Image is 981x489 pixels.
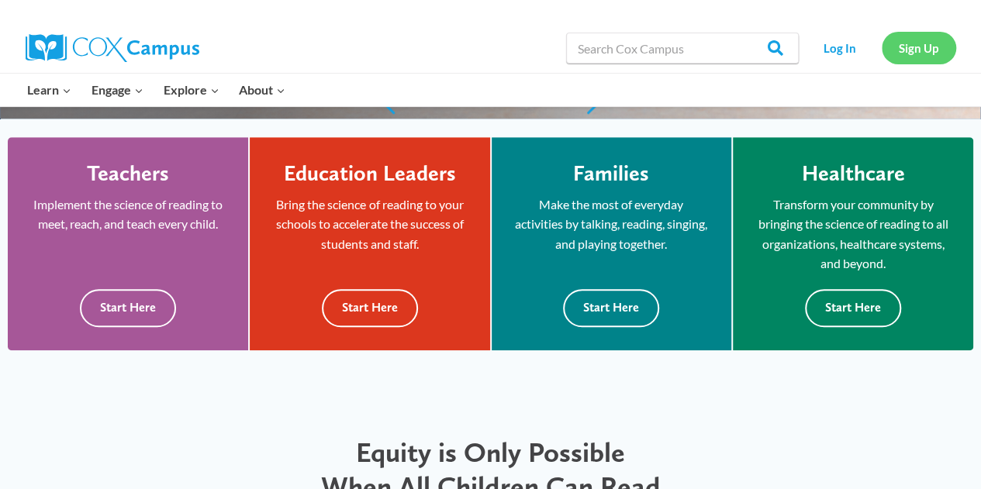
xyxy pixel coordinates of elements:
[8,137,248,350] a: Teachers Implement the science of reading to meet, reach, and teach every child. Start Here
[26,34,199,62] img: Cox Campus
[322,289,418,327] button: Start Here
[563,289,659,327] button: Start Here
[273,195,466,254] p: Bring the science of reading to your schools to accelerate the success of students and staff.
[882,32,956,64] a: Sign Up
[284,160,456,187] h4: Education Leaders
[805,289,901,327] button: Start Here
[733,137,973,350] a: Healthcare Transform your community by bringing the science of reading to all organizations, heal...
[80,289,176,327] button: Start Here
[87,160,169,187] h4: Teachers
[18,74,295,106] nav: Primary Navigation
[573,160,649,187] h4: Families
[807,32,956,64] nav: Secondary Navigation
[756,195,950,274] p: Transform your community by bringing the science of reading to all organizations, healthcare syst...
[515,195,708,254] p: Make the most of everyday activities by talking, reading, singing, and playing together.
[31,195,225,234] p: Implement the science of reading to meet, reach, and teach every child.
[250,137,489,350] a: Education Leaders Bring the science of reading to your schools to accelerate the success of stude...
[229,74,295,106] button: Child menu of About
[18,74,82,106] button: Child menu of Learn
[154,74,230,106] button: Child menu of Explore
[801,160,904,187] h4: Healthcare
[492,137,731,350] a: Families Make the most of everyday activities by talking, reading, singing, and playing together....
[566,33,799,64] input: Search Cox Campus
[81,74,154,106] button: Child menu of Engage
[807,32,874,64] a: Log In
